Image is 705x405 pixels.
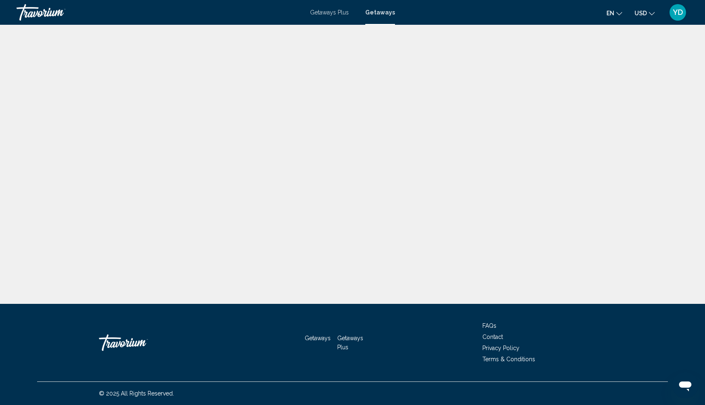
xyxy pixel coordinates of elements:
a: Contact [482,334,503,340]
iframe: Кнопка запуска окна обмена сообщениями [672,372,698,398]
button: User Menu [667,4,689,21]
a: Privacy Policy [482,345,519,351]
span: USD [634,10,647,17]
a: Getaways [305,335,331,341]
a: Getaways [365,9,395,16]
span: en [606,10,614,17]
span: YD [673,8,683,17]
a: Terms & Conditions [482,356,535,362]
button: Change language [606,7,622,19]
span: © 2025 All Rights Reserved. [99,390,174,397]
a: Getaways Plus [337,335,363,351]
a: Getaways Plus [310,9,349,16]
a: FAQs [482,322,496,329]
button: Change currency [634,7,655,19]
a: Travorium [16,4,302,21]
a: Travorium [99,330,181,355]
